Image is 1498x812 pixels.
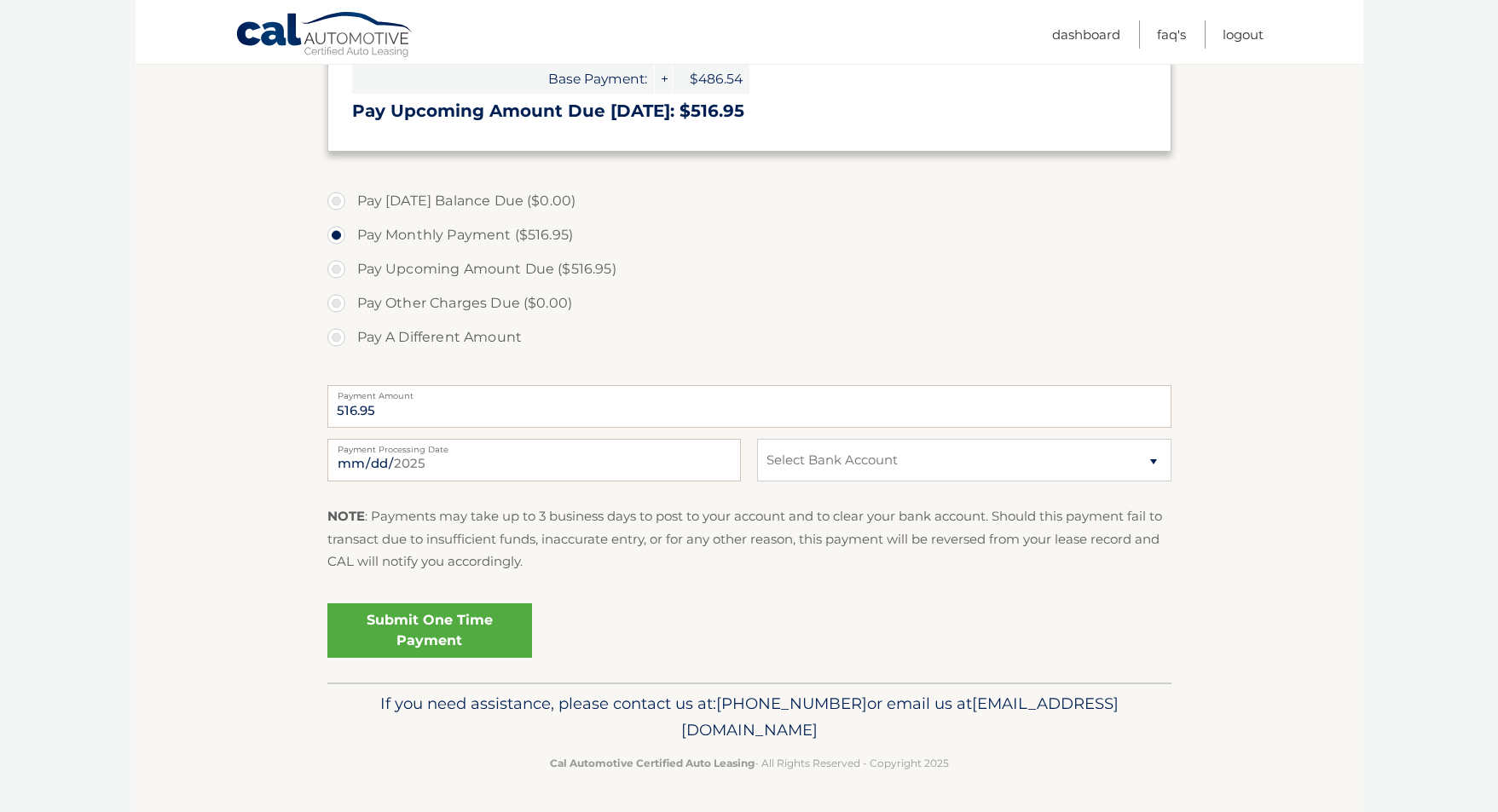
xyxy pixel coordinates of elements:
span: $486.54 [673,64,749,94]
a: Cal Automotive [235,11,414,60]
p: : Payments may take up to 3 business days to post to your account and to clear your bank account.... [327,505,1171,573]
strong: Cal Automotive Certified Auto Leasing [550,757,755,769]
label: Pay [DATE] Balance Due ($0.00) [327,184,1171,218]
label: Payment Processing Date [327,439,741,452]
strong: NOTE [327,508,365,524]
label: Pay Monthly Payment ($516.95) [327,218,1171,252]
input: Payment Amount [327,385,1171,428]
label: Pay A Different Amount [327,320,1171,354]
a: Submit One Time Payment [327,603,532,658]
span: [PHONE_NUMBER] [716,694,867,713]
p: - All Rights Reserved - Copyright 2025 [338,754,1160,772]
h3: Pay Upcoming Amount Due [DATE]: $516.95 [352,101,1147,122]
label: Pay Upcoming Amount Due ($516.95) [327,252,1171,286]
label: Pay Other Charges Due ($0.00) [327,286,1171,320]
input: Payment Date [327,439,741,481]
p: If you need assistance, please contact us at: or email us at [338,690,1160,745]
span: + [655,64,672,94]
label: Payment Amount [327,385,1171,399]
a: Dashboard [1052,20,1120,49]
a: FAQ's [1157,20,1186,49]
a: Logout [1223,20,1264,49]
span: Base Payment: [352,64,654,94]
